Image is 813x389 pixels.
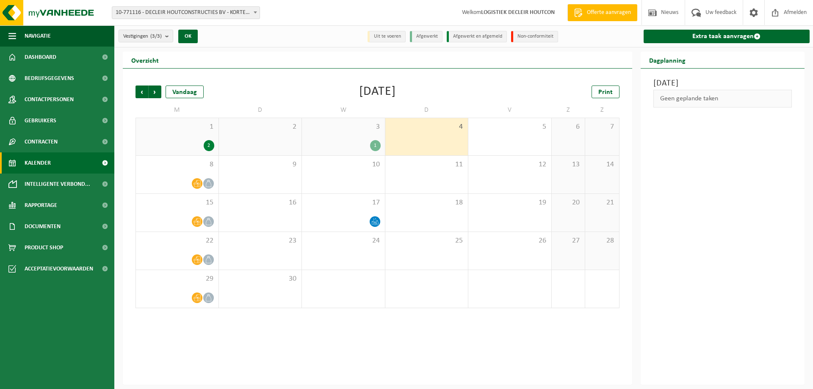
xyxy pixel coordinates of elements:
span: Documenten [25,216,61,237]
span: 5 [473,122,547,132]
h2: Overzicht [123,52,167,68]
span: Vestigingen [123,30,162,43]
span: 18 [390,198,464,207]
span: 22 [140,236,214,246]
span: 9 [223,160,298,169]
span: Print [598,89,613,96]
span: 2 [223,122,298,132]
count: (3/3) [150,33,162,39]
div: Vandaag [166,86,204,98]
span: 21 [589,198,614,207]
span: 16 [223,198,298,207]
span: Volgende [149,86,161,98]
div: 2 [204,140,214,151]
span: Bedrijfsgegevens [25,68,74,89]
span: 14 [589,160,614,169]
span: Acceptatievoorwaarden [25,258,93,279]
a: Extra taak aanvragen [644,30,810,43]
span: 17 [306,198,381,207]
span: Vorige [135,86,148,98]
td: V [468,102,552,118]
span: 8 [140,160,214,169]
span: Product Shop [25,237,63,258]
div: Geen geplande taken [653,90,792,108]
td: D [219,102,302,118]
span: 30 [223,274,298,284]
span: 4 [390,122,464,132]
a: Print [592,86,619,98]
a: Offerte aanvragen [567,4,637,21]
span: Contracten [25,131,58,152]
span: 29 [140,274,214,284]
td: Z [585,102,619,118]
td: D [385,102,469,118]
button: Vestigingen(3/3) [119,30,173,42]
li: Afgewerkt en afgemeld [447,31,507,42]
td: W [302,102,385,118]
span: 6 [556,122,581,132]
span: 19 [473,198,547,207]
button: OK [178,30,198,43]
h3: [DATE] [653,77,792,90]
span: 23 [223,236,298,246]
span: 24 [306,236,381,246]
span: 15 [140,198,214,207]
td: M [135,102,219,118]
li: Uit te voeren [368,31,406,42]
div: [DATE] [359,86,396,98]
span: Contactpersonen [25,89,74,110]
span: Navigatie [25,25,51,47]
span: Dashboard [25,47,56,68]
span: 3 [306,122,381,132]
strong: LOGISTIEK DECLEIR HOUTCON [481,9,555,16]
li: Afgewerkt [410,31,442,42]
span: Gebruikers [25,110,56,131]
span: 1 [140,122,214,132]
li: Non-conformiteit [511,31,558,42]
span: 28 [589,236,614,246]
span: 26 [473,236,547,246]
h2: Dagplanning [641,52,694,68]
span: 10 [306,160,381,169]
span: 27 [556,236,581,246]
div: 1 [370,140,381,151]
span: 10-771116 - DECLEIR HOUTCONSTRUCTIES BV - KORTEMARK [112,6,260,19]
span: Rapportage [25,195,57,216]
span: 12 [473,160,547,169]
span: 20 [556,198,581,207]
span: Offerte aanvragen [585,8,633,17]
span: 13 [556,160,581,169]
span: 25 [390,236,464,246]
span: 11 [390,160,464,169]
span: 7 [589,122,614,132]
span: Intelligente verbond... [25,174,90,195]
td: Z [552,102,586,118]
span: Kalender [25,152,51,174]
span: 10-771116 - DECLEIR HOUTCONSTRUCTIES BV - KORTEMARK [112,7,260,19]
